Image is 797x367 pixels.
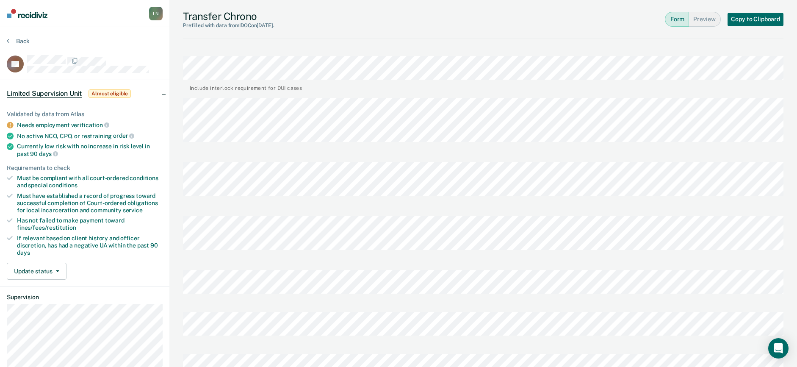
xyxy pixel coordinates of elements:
[17,175,163,189] div: Must be compliant with all court-ordered conditions and special conditions
[149,7,163,20] button: LN
[689,12,721,27] button: Preview
[728,13,783,26] button: Copy to Clipboard
[17,217,163,231] div: Has not failed to make payment toward
[17,121,163,129] div: Needs employment verification
[123,207,143,214] span: service
[7,37,30,45] button: Back
[17,224,76,231] span: fines/fees/restitution
[190,83,302,91] div: Include interlock requirement for DUI cases
[113,132,134,139] span: order
[7,294,163,301] dt: Supervision
[17,143,163,157] div: Currently low risk with no increase in risk level in past 90
[17,192,163,214] div: Must have established a record of progress toward successful completion of Court-ordered obligati...
[17,235,163,256] div: If relevant based on client history and officer discretion, has had a negative UA within the past 90
[7,164,163,172] div: Requirements to check
[768,338,789,359] div: Open Intercom Messenger
[7,89,82,98] span: Limited Supervision Unit
[17,132,163,140] div: No active NCO, CPO, or restraining
[89,89,131,98] span: Almost eligible
[149,7,163,20] div: L N
[17,249,30,256] span: days
[7,263,66,280] button: Update status
[7,111,163,118] div: Validated by data from Atlas
[183,10,274,28] div: Transfer Chrono
[7,9,47,18] img: Recidiviz
[183,22,274,28] div: Prefilled with data from IDOC on [DATE] .
[665,12,689,27] button: Form
[39,150,58,157] span: days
